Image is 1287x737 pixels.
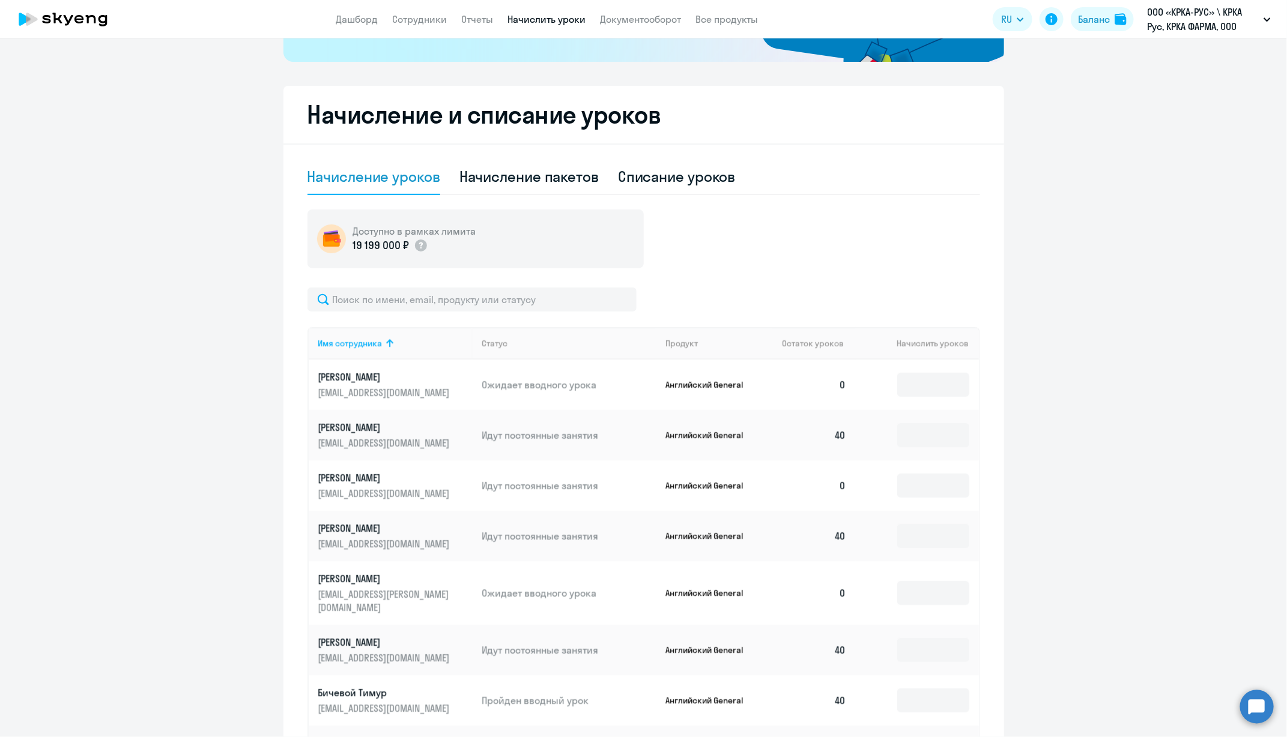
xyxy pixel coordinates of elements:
a: [PERSON_NAME][EMAIL_ADDRESS][DOMAIN_NAME] [318,522,473,550]
td: 40 [772,625,856,675]
a: Отчеты [462,13,494,25]
div: Продукт [665,338,698,349]
div: Продукт [665,338,772,349]
p: [PERSON_NAME] [318,471,453,484]
div: Начисление пакетов [459,167,599,186]
p: [PERSON_NAME] [318,522,453,535]
p: Английский General [665,430,756,441]
p: Ожидает вводного урока [482,378,656,391]
p: [PERSON_NAME] [318,370,453,384]
div: Имя сотрудника [318,338,473,349]
a: [PERSON_NAME][EMAIL_ADDRESS][DOMAIN_NAME] [318,471,473,500]
a: Сотрудники [393,13,447,25]
button: Балансbalance [1071,7,1134,31]
p: [PERSON_NAME] [318,421,453,434]
p: Английский General [665,531,756,541]
p: Идут постоянные занятия [482,643,656,657]
a: [PERSON_NAME][EMAIL_ADDRESS][DOMAIN_NAME] [318,421,473,450]
p: [EMAIL_ADDRESS][DOMAIN_NAME] [318,487,453,500]
p: [EMAIL_ADDRESS][DOMAIN_NAME] [318,651,453,664]
a: Начислить уроки [508,13,586,25]
a: Все продукты [696,13,759,25]
h5: Доступно в рамках лимита [353,224,476,238]
button: ООО «КРКА-РУС» \ КРКА Рус, КРКА ФАРМА, ООО [1141,5,1277,34]
p: Английский General [665,695,756,706]
p: Идут постоянные занятия [482,429,656,442]
a: Документооборот [601,13,682,25]
p: Идут постоянные занятия [482,479,656,492]
button: RU [993,7,1032,31]
a: [PERSON_NAME][EMAIL_ADDRESS][DOMAIN_NAME] [318,636,473,664]
td: 40 [772,675,856,726]
td: 0 [772,359,856,410]
a: Бичевой Тимур[EMAIL_ADDRESS][DOMAIN_NAME] [318,686,473,715]
h2: Начисление и списание уроков [307,100,980,129]
span: RU [1001,12,1012,26]
p: [EMAIL_ADDRESS][DOMAIN_NAME] [318,702,453,715]
p: ООО «КРКА-РУС» \ КРКА Рус, КРКА ФАРМА, ООО [1147,5,1259,34]
p: Английский General [665,645,756,655]
p: [EMAIL_ADDRESS][PERSON_NAME][DOMAIN_NAME] [318,588,453,614]
div: Начисление уроков [307,167,440,186]
div: Списание уроков [618,167,736,186]
td: 40 [772,511,856,561]
p: Пройден вводный урок [482,694,656,707]
th: Начислить уроков [856,327,978,359]
img: balance [1115,13,1127,25]
p: Английский General [665,379,756,390]
p: [EMAIL_ADDRESS][DOMAIN_NAME] [318,436,453,450]
td: 0 [772,561,856,625]
div: Остаток уроков [782,338,856,349]
p: [PERSON_NAME] [318,636,453,649]
p: 19 199 000 ₽ [353,238,409,253]
div: Баланс [1078,12,1110,26]
p: Английский General [665,588,756,598]
a: [PERSON_NAME][EMAIL_ADDRESS][PERSON_NAME][DOMAIN_NAME] [318,572,473,614]
span: Остаток уроков [782,338,844,349]
div: Статус [482,338,656,349]
p: Идут постоянные занятия [482,529,656,543]
a: Дашборд [336,13,378,25]
p: [EMAIL_ADDRESS][DOMAIN_NAME] [318,537,453,550]
td: 0 [772,460,856,511]
td: 40 [772,410,856,460]
div: Статус [482,338,507,349]
p: Бичевой Тимур [318,686,453,699]
div: Имя сотрудника [318,338,383,349]
p: Ожидает вводного урока [482,586,656,600]
p: [EMAIL_ADDRESS][DOMAIN_NAME] [318,386,453,399]
p: Английский General [665,480,756,491]
a: [PERSON_NAME][EMAIL_ADDRESS][DOMAIN_NAME] [318,370,473,399]
input: Поиск по имени, email, продукту или статусу [307,287,637,311]
img: wallet-circle.png [317,224,346,253]
p: [PERSON_NAME] [318,572,453,585]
